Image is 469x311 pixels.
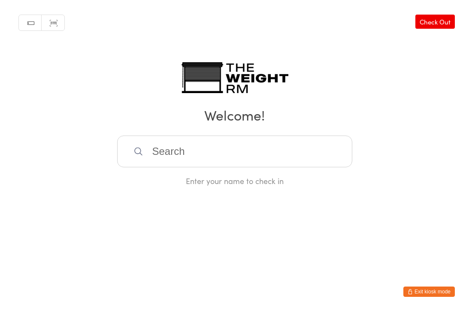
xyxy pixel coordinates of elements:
input: Search [117,136,352,167]
h2: Welcome! [9,105,460,124]
img: The Weight Rm [181,62,288,93]
button: Exit kiosk mode [403,287,455,297]
a: Check Out [415,15,455,29]
div: Enter your name to check in [117,175,352,186]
